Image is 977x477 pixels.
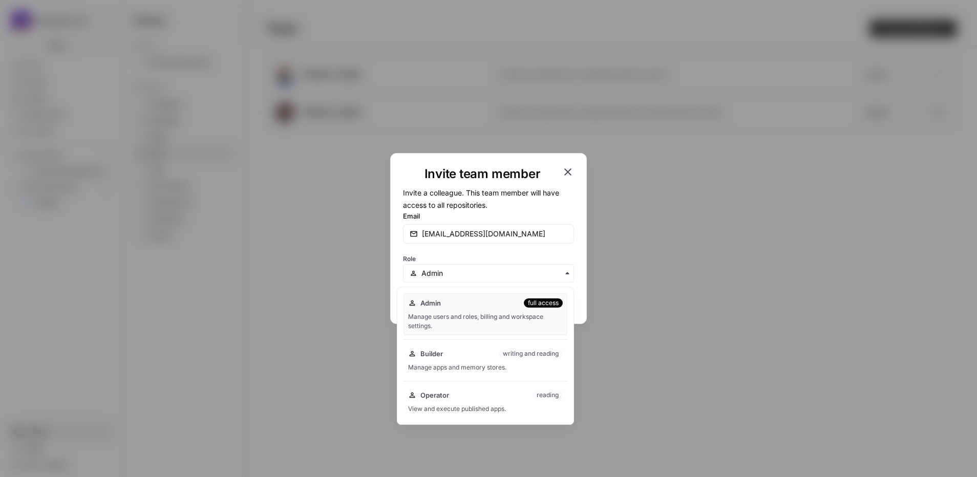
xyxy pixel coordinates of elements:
span: Role [403,255,416,263]
h1: Invite team member [403,166,562,182]
div: View and execute published apps. [408,404,563,414]
input: email@company.com [422,229,567,239]
div: writing and reading [499,349,563,358]
span: Invite a colleague. This team member will have access to all repositories. [403,188,559,209]
span: Operator [420,390,449,400]
div: reading [533,391,563,400]
span: Admin [420,298,441,308]
div: Manage apps and memory stores. [408,363,563,372]
input: Admin [421,268,567,278]
div: full access [524,298,563,308]
span: Builder [420,349,443,359]
div: Manage users and roles, billing and workspace settings. [408,312,563,331]
label: Email [403,211,574,221]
